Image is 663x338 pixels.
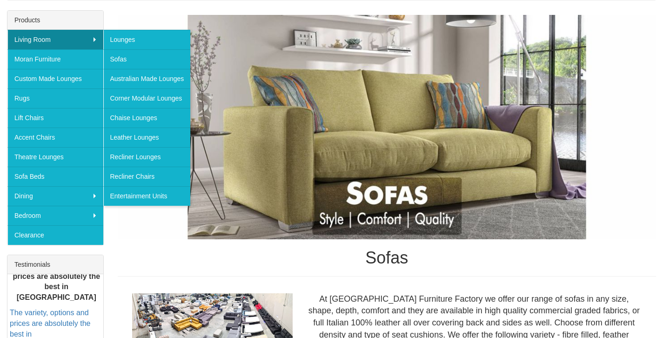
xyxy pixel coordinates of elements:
[7,69,103,88] a: Custom Made Lounges
[103,128,191,147] a: Leather Lounges
[7,30,103,49] a: Living Room
[103,49,191,69] a: Sofas
[7,206,103,225] a: Bedroom
[7,225,103,245] a: Clearance
[103,88,191,108] a: Corner Modular Lounges
[7,108,103,128] a: Lift Chairs
[103,30,191,49] a: Lounges
[7,147,103,167] a: Theatre Lounges
[103,167,191,186] a: Recliner Chairs
[7,88,103,108] a: Rugs
[118,249,656,267] h1: Sofas
[7,255,103,274] div: Testimonials
[103,108,191,128] a: Chaise Lounges
[103,186,191,206] a: Entertainment Units
[103,147,191,167] a: Recliner Lounges
[118,15,656,239] img: Sofas
[7,11,103,30] div: Products
[13,262,100,302] b: The variety, options and prices are absolutely the best in [GEOGRAPHIC_DATA]
[103,69,191,88] a: Australian Made Lounges
[7,128,103,147] a: Accent Chairs
[7,167,103,186] a: Sofa Beds
[7,49,103,69] a: Moran Furniture
[7,186,103,206] a: Dining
